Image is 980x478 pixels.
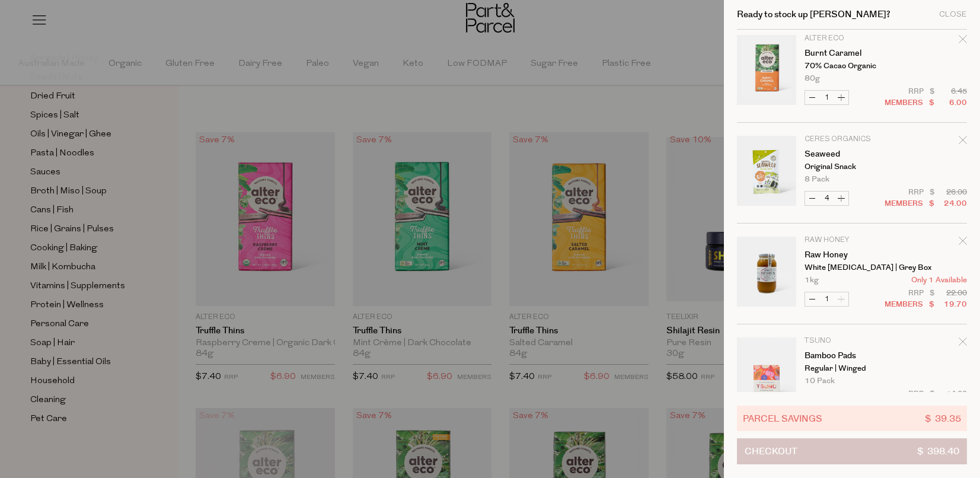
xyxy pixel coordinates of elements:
span: Checkout [745,439,797,464]
p: Alter Eco [805,35,896,42]
div: Remove Bamboo Pads [959,336,967,352]
p: Raw Honey [805,237,896,244]
a: Raw Honey [805,251,896,259]
span: 10 pack [805,377,835,385]
div: Remove Burnt Caramel [959,33,967,49]
p: Regular | Winged [805,365,896,372]
a: Bamboo Pads [805,352,896,360]
button: Checkout$ 398.40 [737,438,967,464]
span: $ 39.35 [925,412,961,425]
h2: Ready to stock up [PERSON_NAME]? [737,10,890,19]
input: QTY Burnt Caramel [819,91,834,104]
p: Original Snack [805,163,896,171]
span: 1kg [805,276,819,284]
a: Seaweed [805,150,896,158]
div: Close [939,11,967,18]
span: $ 398.40 [917,439,959,464]
input: QTY Seaweed [819,192,834,205]
p: Ceres Organics [805,136,896,143]
p: Tsuno [805,337,896,345]
span: 8 Pack [805,176,829,183]
p: 70% Cacao Organic [805,62,896,70]
div: Remove Raw Honey [959,235,967,251]
span: Parcel Savings [743,412,822,425]
p: White [MEDICAL_DATA] | Grey Box [805,264,896,272]
input: QTY Raw Honey [819,292,834,306]
span: Only 1 Available [911,276,967,284]
a: Burnt Caramel [805,49,896,58]
div: Remove Seaweed [959,134,967,150]
span: 80g [805,75,820,82]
